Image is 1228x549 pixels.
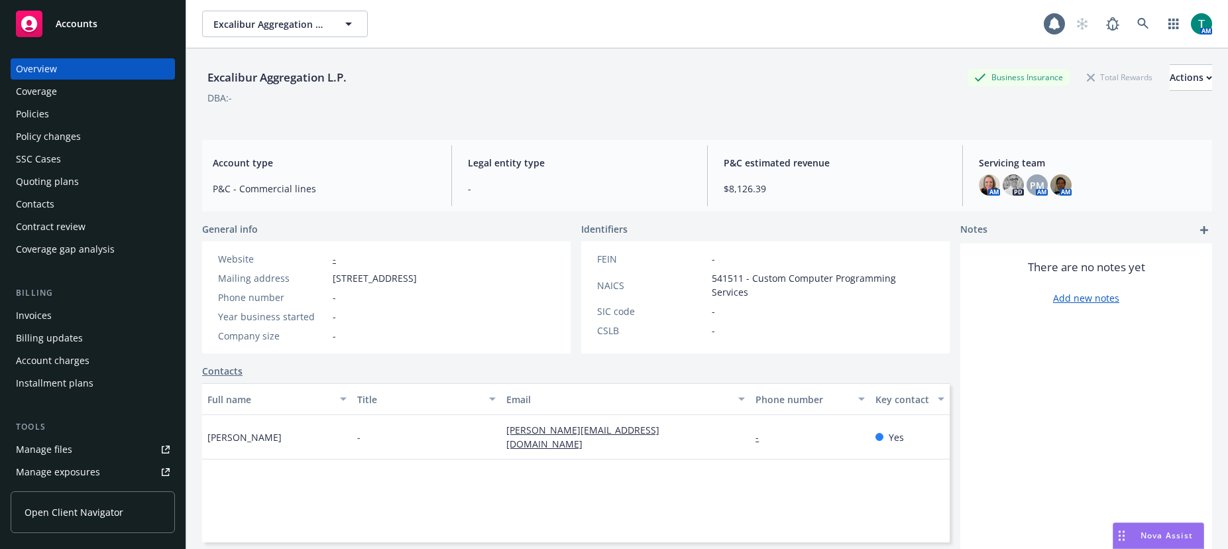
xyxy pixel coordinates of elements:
[1141,530,1193,541] span: Nova Assist
[1099,11,1126,37] a: Report a Bug
[213,182,435,196] span: P&C - Commercial lines
[597,278,706,292] div: NAICS
[1191,13,1212,34] img: photo
[207,430,282,444] span: [PERSON_NAME]
[213,17,328,31] span: Excalibur Aggregation L.P.
[16,216,85,237] div: Contract review
[11,5,175,42] a: Accounts
[218,252,327,266] div: Website
[712,304,715,318] span: -
[1053,291,1119,305] a: Add new notes
[1113,522,1204,549] button: Nova Assist
[357,393,482,406] div: Title
[468,156,691,170] span: Legal entity type
[724,182,946,196] span: $8,126.39
[202,69,352,86] div: Excalibur Aggregation L.P.
[750,383,869,415] button: Phone number
[218,310,327,324] div: Year business started
[11,420,175,434] div: Tools
[11,286,175,300] div: Billing
[56,19,97,29] span: Accounts
[870,383,950,415] button: Key contact
[11,216,175,237] a: Contract review
[202,364,243,378] a: Contacts
[16,103,49,125] div: Policies
[1196,222,1212,238] a: add
[1130,11,1156,37] a: Search
[16,58,57,80] div: Overview
[468,182,691,196] span: -
[1080,69,1159,86] div: Total Rewards
[16,149,61,170] div: SSC Cases
[16,461,100,483] div: Manage exposures
[597,304,706,318] div: SIC code
[875,393,930,406] div: Key contact
[202,383,352,415] button: Full name
[213,156,435,170] span: Account type
[712,271,934,299] span: 541511 - Custom Computer Programming Services
[218,290,327,304] div: Phone number
[11,373,175,394] a: Installment plans
[501,383,750,415] button: Email
[333,253,336,265] a: -
[333,271,417,285] span: [STREET_ADDRESS]
[1069,11,1095,37] a: Start snowing
[11,439,175,460] a: Manage files
[16,81,57,102] div: Coverage
[333,310,336,324] span: -
[889,430,904,444] span: Yes
[506,424,659,450] a: [PERSON_NAME][EMAIL_ADDRESS][DOMAIN_NAME]
[11,149,175,170] a: SSC Cases
[11,461,175,483] a: Manage exposures
[333,329,336,343] span: -
[1160,11,1187,37] a: Switch app
[1050,174,1072,196] img: photo
[979,174,1000,196] img: photo
[202,11,368,37] button: Excalibur Aggregation L.P.
[16,239,115,260] div: Coverage gap analysis
[1113,523,1130,548] div: Drag to move
[11,305,175,326] a: Invoices
[597,252,706,266] div: FEIN
[16,328,83,349] div: Billing updates
[11,126,175,147] a: Policy changes
[333,290,336,304] span: -
[16,126,81,147] div: Policy changes
[1028,259,1145,275] span: There are no notes yet
[11,171,175,192] a: Quoting plans
[1170,65,1212,90] div: Actions
[16,350,89,371] div: Account charges
[755,393,850,406] div: Phone number
[218,271,327,285] div: Mailing address
[755,431,769,444] a: -
[11,239,175,260] a: Coverage gap analysis
[597,324,706,337] div: CSLB
[16,439,72,460] div: Manage files
[207,393,332,406] div: Full name
[11,350,175,371] a: Account charges
[357,430,361,444] span: -
[11,328,175,349] a: Billing updates
[202,222,258,236] span: General info
[25,505,123,519] span: Open Client Navigator
[1003,174,1024,196] img: photo
[506,393,730,406] div: Email
[11,194,175,215] a: Contacts
[1030,178,1044,192] span: PM
[16,305,52,326] div: Invoices
[352,383,502,415] button: Title
[16,194,54,215] div: Contacts
[16,171,79,192] div: Quoting plans
[11,58,175,80] a: Overview
[968,69,1070,86] div: Business Insurance
[16,373,93,394] div: Installment plans
[712,324,715,337] span: -
[207,91,232,105] div: DBA: -
[712,252,715,266] span: -
[11,81,175,102] a: Coverage
[979,156,1201,170] span: Servicing team
[218,329,327,343] div: Company size
[581,222,628,236] span: Identifiers
[11,103,175,125] a: Policies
